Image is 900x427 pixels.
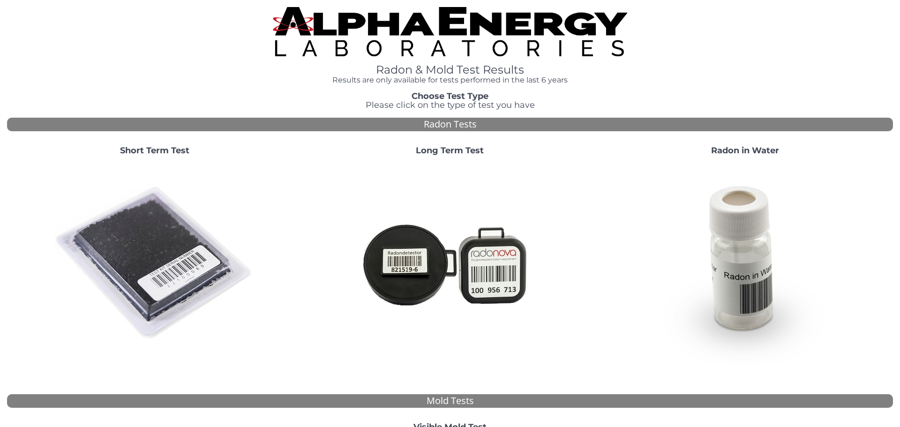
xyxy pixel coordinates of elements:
h1: Radon & Mold Test Results [273,64,627,76]
strong: Choose Test Type [412,91,488,101]
strong: Radon in Water [711,145,779,156]
img: ShortTerm.jpg [54,163,255,364]
div: Radon Tests [7,118,893,131]
h4: Results are only available for tests performed in the last 6 years [273,76,627,84]
strong: Short Term Test [120,145,189,156]
span: Please click on the type of test you have [366,100,535,110]
img: TightCrop.jpg [273,7,627,56]
img: Radtrak2vsRadtrak3.jpg [349,163,551,364]
strong: Long Term Test [416,145,484,156]
div: Mold Tests [7,394,893,408]
img: RadoninWater.jpg [645,163,846,364]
